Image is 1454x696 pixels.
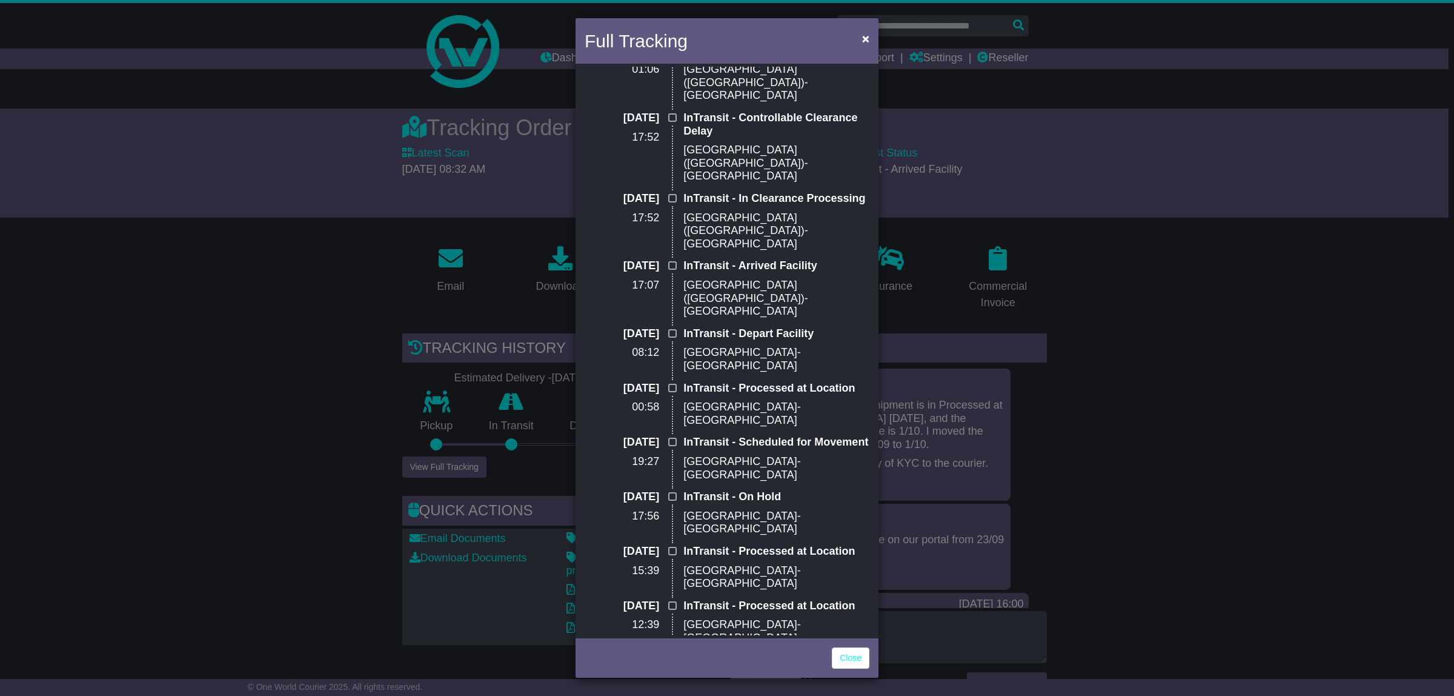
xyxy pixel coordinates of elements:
[585,545,659,558] p: [DATE]
[683,618,869,644] p: [GEOGRAPHIC_DATA]-[GEOGRAPHIC_DATA]
[683,455,869,481] p: [GEOGRAPHIC_DATA]-[GEOGRAPHIC_DATA]
[683,212,869,251] p: [GEOGRAPHIC_DATA] ([GEOGRAPHIC_DATA])-[GEOGRAPHIC_DATA]
[585,618,659,632] p: 12:39
[585,327,659,341] p: [DATE]
[683,259,869,273] p: InTransit - Arrived Facility
[585,112,659,125] p: [DATE]
[683,545,869,558] p: InTransit - Processed at Location
[585,212,659,225] p: 17:52
[856,26,875,51] button: Close
[683,401,869,427] p: [GEOGRAPHIC_DATA]-[GEOGRAPHIC_DATA]
[585,63,659,76] p: 01:06
[585,259,659,273] p: [DATE]
[683,192,869,206] p: InTransit - In Clearance Processing
[683,279,869,318] p: [GEOGRAPHIC_DATA] ([GEOGRAPHIC_DATA])-[GEOGRAPHIC_DATA]
[585,490,659,504] p: [DATE]
[585,510,659,523] p: 17:56
[585,455,659,469] p: 19:27
[683,436,869,449] p: InTransit - Scheduled for Movement
[585,279,659,292] p: 17:07
[683,564,869,591] p: [GEOGRAPHIC_DATA]-[GEOGRAPHIC_DATA]
[585,436,659,449] p: [DATE]
[683,327,869,341] p: InTransit - Depart Facility
[683,600,869,613] p: InTransit - Processed at Location
[585,131,659,144] p: 17:52
[585,382,659,395] p: [DATE]
[585,564,659,578] p: 15:39
[585,27,688,55] h4: Full Tracking
[585,346,659,360] p: 08:12
[683,510,869,536] p: [GEOGRAPHIC_DATA]-[GEOGRAPHIC_DATA]
[585,192,659,206] p: [DATE]
[683,490,869,504] p: InTransit - On Hold
[683,63,869,102] p: [GEOGRAPHIC_DATA] ([GEOGRAPHIC_DATA])-[GEOGRAPHIC_DATA]
[683,112,869,138] p: InTransit - Controllable Clearance Delay
[832,647,869,669] a: Close
[862,32,869,45] span: ×
[683,144,869,183] p: [GEOGRAPHIC_DATA] ([GEOGRAPHIC_DATA])-[GEOGRAPHIC_DATA]
[683,382,869,395] p: InTransit - Processed at Location
[683,346,869,372] p: [GEOGRAPHIC_DATA]-[GEOGRAPHIC_DATA]
[585,401,659,414] p: 00:58
[585,600,659,613] p: [DATE]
